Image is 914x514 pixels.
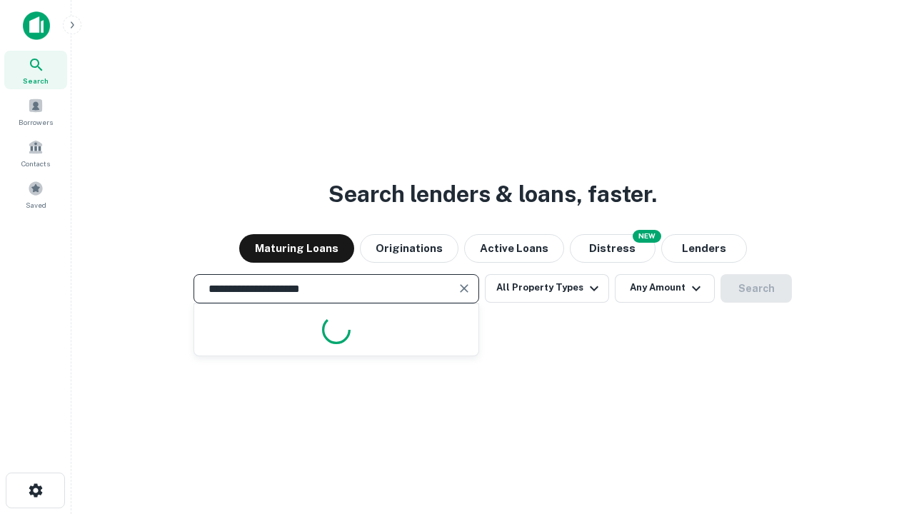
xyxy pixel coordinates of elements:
button: Clear [454,278,474,298]
button: Active Loans [464,234,564,263]
span: Saved [26,199,46,211]
button: Lenders [661,234,747,263]
a: Search [4,51,67,89]
button: Any Amount [615,274,715,303]
a: Saved [4,175,67,213]
a: Borrowers [4,92,67,131]
button: Search distressed loans with lien and other non-mortgage details. [570,234,656,263]
button: Originations [360,234,458,263]
button: Maturing Loans [239,234,354,263]
iframe: Chat Widget [843,354,914,423]
h3: Search lenders & loans, faster. [328,177,657,211]
a: Contacts [4,133,67,172]
span: Borrowers [19,116,53,128]
button: All Property Types [485,274,609,303]
span: Contacts [21,158,50,169]
div: NEW [633,230,661,243]
img: capitalize-icon.png [23,11,50,40]
span: Search [23,75,49,86]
